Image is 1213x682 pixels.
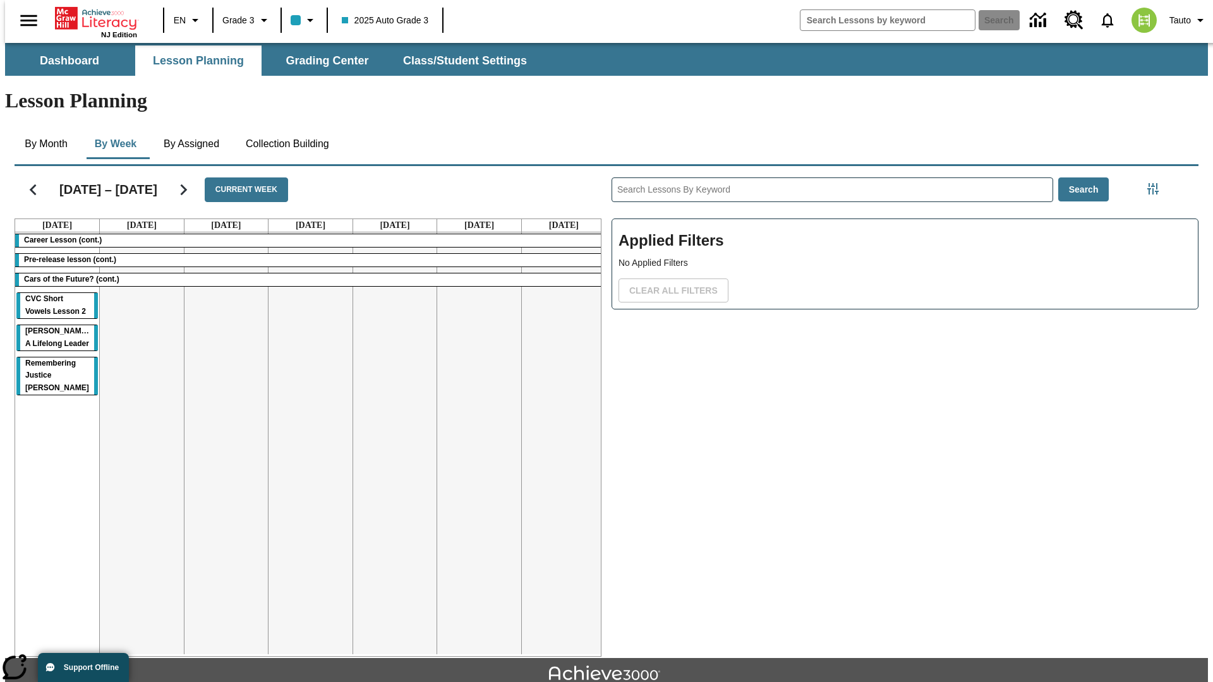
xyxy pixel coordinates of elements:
span: Career Lesson (cont.) [24,236,102,244]
div: CVC Short Vowels Lesson 2 [16,293,98,318]
span: EN [174,14,186,27]
a: August 16, 2025 [462,219,497,232]
img: avatar image [1132,8,1157,33]
button: Support Offline [38,653,129,682]
button: Next [167,174,200,206]
div: Home [55,4,137,39]
a: Notifications [1091,4,1124,37]
p: No Applied Filters [619,256,1192,270]
button: Previous [17,174,49,206]
button: Open side menu [10,2,47,39]
span: Grade 3 [222,14,255,27]
button: Filters Side menu [1140,176,1166,201]
div: Calendar [4,161,601,657]
div: SubNavbar [5,45,538,76]
button: Class/Student Settings [393,45,537,76]
button: Class color is light blue. Change class color [286,9,323,32]
h2: [DATE] – [DATE] [59,182,157,197]
button: Current Week [205,177,288,202]
div: Search [601,161,1198,657]
span: CVC Short Vowels Lesson 2 [25,294,86,316]
button: Profile/Settings [1164,9,1213,32]
div: Dianne Feinstein: A Lifelong Leader [16,325,98,350]
span: Pre-release lesson (cont.) [24,255,116,264]
input: Search Lessons By Keyword [612,178,1053,201]
div: Remembering Justice O'Connor [16,357,98,395]
a: August 14, 2025 [293,219,328,232]
a: August 15, 2025 [377,219,412,232]
span: Cars of the Future? (cont.) [24,275,119,284]
button: Grade: Grade 3, Select a grade [217,9,277,32]
button: Lesson Planning [135,45,262,76]
button: Language: EN, Select a language [168,9,208,32]
span: NJ Edition [101,31,137,39]
span: Tauto [1169,14,1191,27]
div: Pre-release lesson (cont.) [15,254,606,266]
button: By Week [84,129,147,159]
h2: Applied Filters [619,225,1192,256]
button: Search [1058,177,1109,202]
button: Select a new avatar [1124,4,1164,37]
div: SubNavbar [5,43,1208,76]
span: Remembering Justice O'Connor [25,359,89,393]
a: Data Center [1022,3,1057,38]
h1: Lesson Planning [5,89,1208,112]
button: By Month [15,129,78,159]
div: Career Lesson (cont.) [15,234,606,247]
button: By Assigned [154,129,229,159]
a: August 11, 2025 [40,219,75,232]
button: Collection Building [236,129,339,159]
button: Dashboard [6,45,133,76]
div: Applied Filters [612,218,1198,309]
span: Dianne Feinstein: A Lifelong Leader [25,326,92,348]
div: Cars of the Future? (cont.) [15,273,606,286]
input: search field [800,10,975,30]
a: August 13, 2025 [208,219,243,232]
a: August 17, 2025 [546,219,581,232]
a: Home [55,6,137,31]
span: Support Offline [64,663,119,672]
a: Resource Center, Will open in new tab [1057,3,1091,37]
button: Grading Center [264,45,390,76]
span: 2025 Auto Grade 3 [342,14,429,27]
a: August 12, 2025 [124,219,159,232]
